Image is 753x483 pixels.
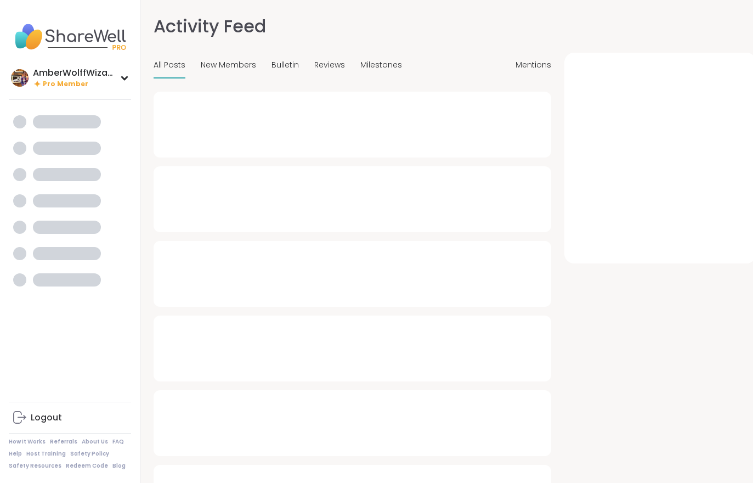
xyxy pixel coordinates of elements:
[112,438,124,446] a: FAQ
[9,438,46,446] a: How It Works
[9,450,22,458] a: Help
[201,59,256,71] span: New Members
[360,59,402,71] span: Milestones
[70,450,109,458] a: Safety Policy
[33,67,115,79] div: AmberWolffWizard
[154,59,185,71] span: All Posts
[50,438,77,446] a: Referrals
[66,462,108,470] a: Redeem Code
[43,80,88,89] span: Pro Member
[26,450,66,458] a: Host Training
[31,412,62,424] div: Logout
[112,462,126,470] a: Blog
[9,462,61,470] a: Safety Resources
[314,59,345,71] span: Reviews
[271,59,299,71] span: Bulletin
[9,405,131,431] a: Logout
[11,69,29,87] img: AmberWolffWizard
[9,18,131,56] img: ShareWell Nav Logo
[154,13,266,40] h1: Activity Feed
[516,59,551,71] span: Mentions
[82,438,108,446] a: About Us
